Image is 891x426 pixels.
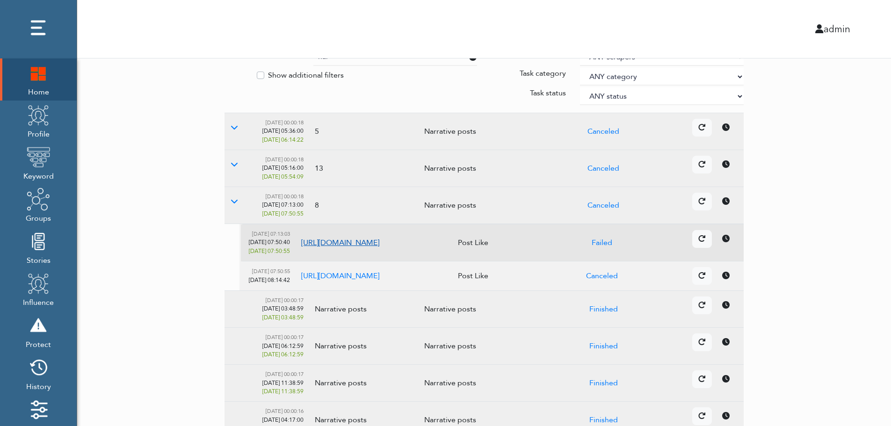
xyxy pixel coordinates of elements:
[27,230,50,253] img: stories.png
[262,173,304,181] div: finished at, 08/14/2025, 05:54:09
[419,365,528,402] td: Narrative posts
[249,276,290,284] div: [DATE] 08:14:42
[249,238,290,246] div: [DATE] 07:50:40
[262,119,304,127] div: created at, 08/14/2025, 00:00:18
[26,211,51,224] span: Groups
[262,296,304,304] div: created at, 08/14/2025, 00:00:17
[27,103,50,127] img: profile.png
[315,163,323,173] span: 13
[27,272,50,295] img: profile.png
[530,87,566,99] label: Task status
[27,253,51,266] span: Stories
[589,341,618,351] a: Finished
[27,398,50,421] img: settings.png
[315,415,367,425] span: Narrative posts
[262,407,304,415] div: created at, 08/14/2025, 00:00:16
[26,379,51,392] span: History
[262,136,304,144] div: finished at, 08/14/2025, 06:14:22
[419,187,528,224] td: Narrative posts
[262,304,304,313] div: started at, 08/14/2025, 03:48:59
[26,337,51,350] span: Protect
[27,127,50,140] span: Profile
[419,113,528,150] td: Narrative posts
[27,188,50,211] img: groups.png
[301,271,379,281] a: [URL][DOMAIN_NAME]
[464,22,858,36] div: admin
[315,378,367,388] span: Narrative posts
[262,127,304,135] div: started at, 08/14/2025, 05:36:00
[262,379,304,387] div: started at, 08/14/2025, 11:38:59
[262,416,304,424] div: started at, 08/14/2025, 04:17:00
[27,61,50,85] img: home.png
[27,85,50,98] span: Home
[27,16,50,40] img: dots.png
[586,271,618,281] a: Canceled
[27,145,50,169] img: keyword.png
[589,415,618,425] a: Finished
[262,350,304,359] div: finished at, 08/14/2025, 06:12:59
[315,341,367,351] span: Narrative posts
[23,169,54,182] span: Keyword
[520,68,566,79] label: Task category
[587,200,619,210] a: Canceled
[249,247,290,255] div: [DATE] 07:50:55
[419,291,528,328] td: Narrative posts
[315,304,367,314] span: Narrative posts
[589,304,618,314] a: Finished
[262,209,304,218] div: finished at, 08/14/2025, 07:50:55
[262,370,304,378] div: created at, 08/14/2025, 00:00:17
[589,378,618,388] a: Finished
[419,150,528,187] td: Narrative posts
[262,201,304,209] div: started at, 08/14/2025, 07:13:00
[262,313,304,322] div: finished at, 08/14/2025, 03:48:59
[452,261,525,291] td: Post Like
[262,156,304,164] div: created at, 08/14/2025, 00:00:18
[587,163,619,173] a: Canceled
[23,295,54,308] span: Influence
[249,230,290,238] div: [DATE] 07:13:03
[27,314,50,337] img: risk.png
[262,164,304,172] div: started at, 08/14/2025, 05:16:00
[452,224,525,261] td: Post Like
[419,328,528,365] td: Narrative posts
[262,387,304,396] div: finished at, 08/14/2025, 11:38:59
[262,193,304,201] div: created at, 08/14/2025, 00:00:18
[592,238,612,248] a: Failed
[587,126,619,137] a: Canceled
[262,342,304,350] div: started at, 08/14/2025, 06:12:59
[268,70,344,81] label: Show additional filters
[27,356,50,379] img: history.png
[249,267,290,275] div: [DATE] 07:50:55
[315,200,319,210] span: 8
[315,126,319,137] span: 5
[301,238,379,248] a: [URL][DOMAIN_NAME]
[262,333,304,341] div: created at, 08/14/2025, 00:00:17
